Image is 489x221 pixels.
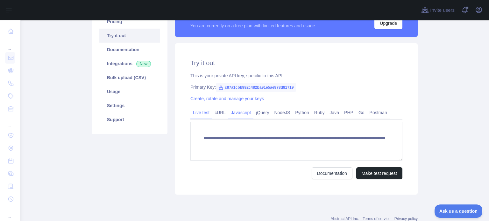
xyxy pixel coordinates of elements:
[212,107,228,118] a: cURL
[394,217,418,221] a: Privacy policy
[190,73,402,79] div: This is your private API key, specific to this API.
[5,206,15,219] div: ...
[136,61,151,67] span: New
[190,84,402,90] div: Primary Key:
[99,99,160,113] a: Settings
[327,107,342,118] a: Java
[312,107,327,118] a: Ruby
[293,107,312,118] a: Python
[367,107,390,118] a: Postman
[331,217,359,221] a: Abstract API Inc.
[435,204,483,218] iframe: Toggle Customer Support
[190,59,402,67] h2: Try it out
[342,107,356,118] a: PHP
[5,116,15,128] div: ...
[228,107,253,118] a: Javascript
[190,107,212,118] a: Live test
[253,107,272,118] a: jQuery
[374,17,402,29] button: Upgrade
[99,15,160,29] a: Pricing
[99,113,160,127] a: Support
[420,5,456,15] button: Invite users
[430,7,455,14] span: Invite users
[216,83,296,92] span: c87a1cbb992c482ba91e5ae978d81719
[190,96,264,101] a: Create, rotate and manage your keys
[363,217,390,221] a: Terms of service
[190,23,315,29] div: You are currently on a free plan with limited features and usage
[5,38,15,51] div: ...
[99,29,160,43] a: Try it out
[99,71,160,85] a: Bulk upload (CSV)
[99,57,160,71] a: Integrations New
[99,85,160,99] a: Usage
[312,167,352,179] a: Documentation
[356,107,367,118] a: Go
[272,107,293,118] a: NodeJS
[99,43,160,57] a: Documentation
[356,167,402,179] button: Make test request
